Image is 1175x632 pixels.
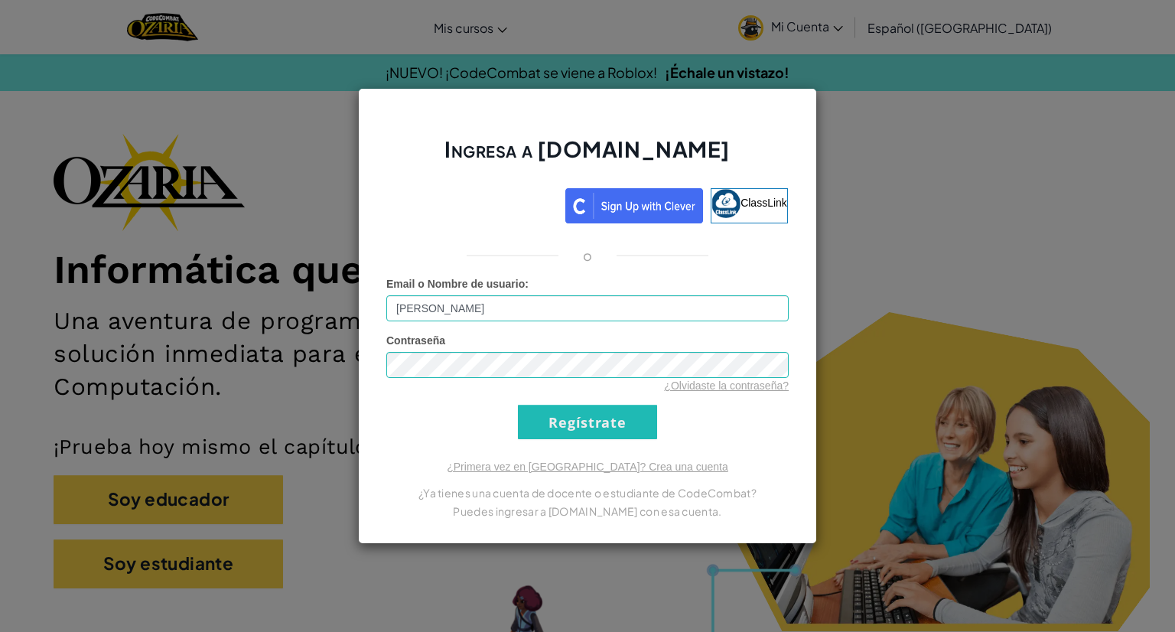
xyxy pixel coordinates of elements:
[664,380,789,392] a: ¿Olvidaste la contraseña?
[711,189,740,218] img: classlink-logo-small.png
[386,135,789,179] h2: Ingresa a [DOMAIN_NAME]
[565,188,703,223] img: clever_sso_button@2x.png
[386,502,789,520] p: Puedes ingresar a [DOMAIN_NAME] con esa cuenta.
[386,276,529,292] label: :
[518,405,657,439] input: Regístrate
[379,187,565,220] iframe: Botón Iniciar sesión con Google
[386,334,445,347] span: Contraseña
[447,461,728,473] a: ¿Primera vez en [GEOGRAPHIC_DATA]? Crea una cuenta
[386,484,789,502] p: ¿Ya tienes una cuenta de docente o estudiante de CodeCombat?
[583,246,592,265] p: o
[740,197,787,209] span: ClassLink
[386,278,525,290] span: Email o Nombre de usuario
